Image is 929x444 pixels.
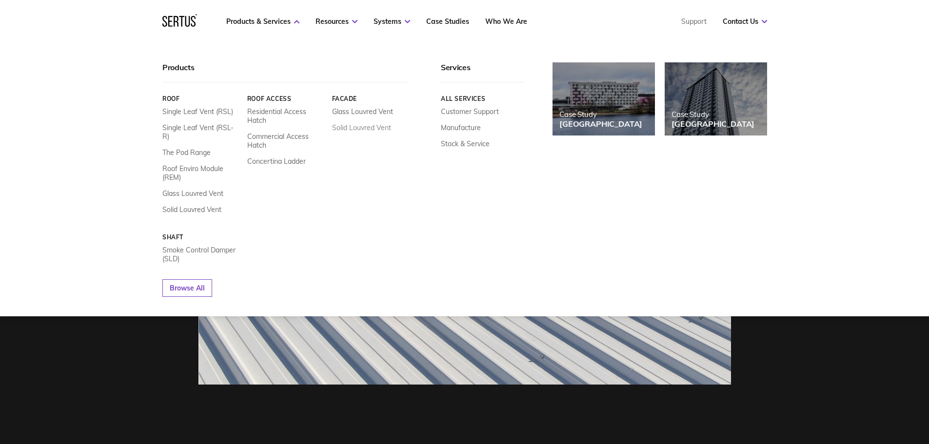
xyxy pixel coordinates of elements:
a: Shaft [162,233,240,241]
a: Glass Louvred Vent [162,189,223,198]
a: Support [681,17,707,26]
a: Roof Enviro Module (REM) [162,164,240,182]
a: Case Studies [426,17,469,26]
a: Contact Us [723,17,767,26]
a: Products & Services [226,17,299,26]
a: The Pod Range [162,148,211,157]
a: Customer Support [441,107,499,116]
a: Facade [332,95,409,102]
a: Stock & Service [441,139,490,148]
div: Case Study [672,110,754,119]
a: Glass Louvred Vent [332,107,393,116]
iframe: Chat Widget [753,331,929,444]
a: Case Study[GEOGRAPHIC_DATA] [553,62,655,135]
a: Who We Are [485,17,527,26]
a: Browse All [162,279,212,297]
div: Case Study [559,110,642,119]
a: Residential Access Hatch [247,107,324,125]
a: Smoke Control Damper (SLD) [162,246,240,263]
a: Systems [374,17,410,26]
a: Solid Louvred Vent [332,123,391,132]
a: Single Leaf Vent (RSL-R) [162,123,240,141]
a: Roof Access [247,95,324,102]
a: Manufacture [441,123,481,132]
a: Resources [316,17,357,26]
div: [GEOGRAPHIC_DATA] [672,119,754,129]
a: Concertina Ladder [247,157,305,166]
div: Products [162,62,409,82]
div: Services [441,62,523,82]
a: All services [441,95,523,102]
a: Solid Louvred Vent [162,205,221,214]
a: Single Leaf Vent (RSL) [162,107,233,116]
a: Commercial Access Hatch [247,132,324,150]
div: [GEOGRAPHIC_DATA] [559,119,642,129]
a: Case Study[GEOGRAPHIC_DATA] [665,62,767,135]
a: Roof [162,95,240,102]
